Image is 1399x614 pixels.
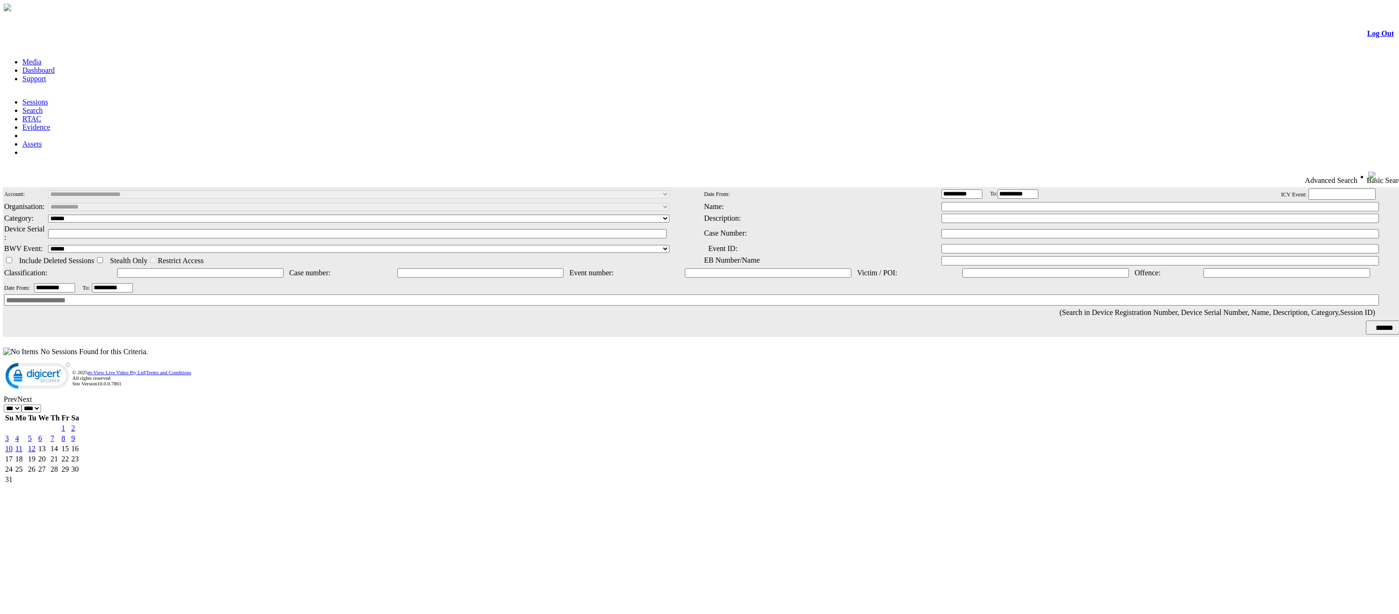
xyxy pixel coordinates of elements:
a: Evidence [22,123,50,131]
span: Event number: [570,269,614,277]
span: 16 [71,445,79,453]
span: 27 [38,465,46,473]
td: To: [82,283,90,293]
span: Tuesday [28,414,36,422]
span: Name: [704,202,724,210]
span: Wednesday [38,414,49,422]
span: 13 [38,445,46,453]
span: Classification: [4,269,47,277]
span: 30 [71,465,79,473]
span: Description: [704,214,741,222]
span: 22 [62,455,69,463]
select: Select month [4,405,21,412]
span: Saturday [71,414,79,422]
span: 20 [38,455,46,463]
td: Date From: [4,283,33,293]
a: 10 [5,445,13,453]
span: 25 [15,465,23,473]
a: Search [22,106,43,114]
td: Restrict Access [148,255,204,265]
a: Dashboard [22,66,55,74]
span: EB Number/Name [704,256,760,264]
span: 29 [62,465,69,473]
a: 9 [71,434,75,442]
a: Terms and Conditions [146,370,191,375]
span: Sunday [5,414,14,422]
span: 23 [71,455,79,463]
span: No Sessions Found for this Criteria. [41,348,148,356]
a: Log Out [1367,29,1394,37]
a: RTAC [22,115,41,123]
span: 26 [28,465,35,473]
select: Select year [21,405,41,412]
a: m-View Live Video Pty Ltd [88,370,145,375]
a: 4 [15,434,19,442]
span: Case Number: [704,229,747,237]
span: ICV Event: [1281,191,1307,198]
span: Organisation: [4,202,45,210]
a: Next [17,395,32,403]
span: 24 [5,465,13,473]
span: Event ID: [708,244,738,252]
div: © 2025 | All rights reserved [72,370,1394,386]
div: Site Version [72,381,1394,386]
img: arrow-3.png [4,4,11,11]
a: 11 [15,445,22,453]
span: Monday [15,414,26,422]
a: Support [22,75,46,83]
span: Victim / POI: [857,269,897,277]
span: 28 [50,465,58,473]
span: 10.0.0.7801 [97,381,121,386]
span: Include Deleted Sessions [19,257,94,265]
a: 2 [71,424,75,432]
a: 1 [62,424,65,432]
span: 18 [15,455,23,463]
span: 15 [62,445,69,453]
a: Prev [4,395,17,403]
td: To: [989,188,1196,200]
span: (Search in Device Registration Number, Device Serial Number, Name, Description, Category,Session ID) [1059,308,1375,316]
span: Thursday [50,414,60,422]
a: 12 [28,445,35,453]
td: Account: [4,188,47,200]
span: 21 [50,455,58,463]
img: No Items [3,347,39,356]
img: DigiCert Secured Site Seal [5,362,70,394]
span: Stealth Only [110,257,147,265]
span: Offence: [1135,269,1161,277]
td: Date From: [703,188,940,200]
a: Assets [22,140,42,148]
span: Case number: [289,269,330,277]
span: 31 [5,475,13,483]
span: Welcome, [PERSON_NAME] (General User) [1238,172,1350,179]
img: bell24.png [1368,172,1376,179]
a: 7 [50,434,54,442]
span: Friday [62,414,70,422]
a: Media [22,58,42,66]
td: BWV Event: [4,243,47,254]
a: 3 [5,434,9,442]
a: 6 [38,434,42,442]
a: 5 [28,434,32,442]
a: Sessions [22,98,48,106]
span: 14 [50,445,58,453]
span: 17 [5,455,13,463]
span: Device Serial : [4,225,45,241]
td: Category: [4,213,47,223]
span: 19 [28,455,35,463]
a: 8 [62,434,65,442]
